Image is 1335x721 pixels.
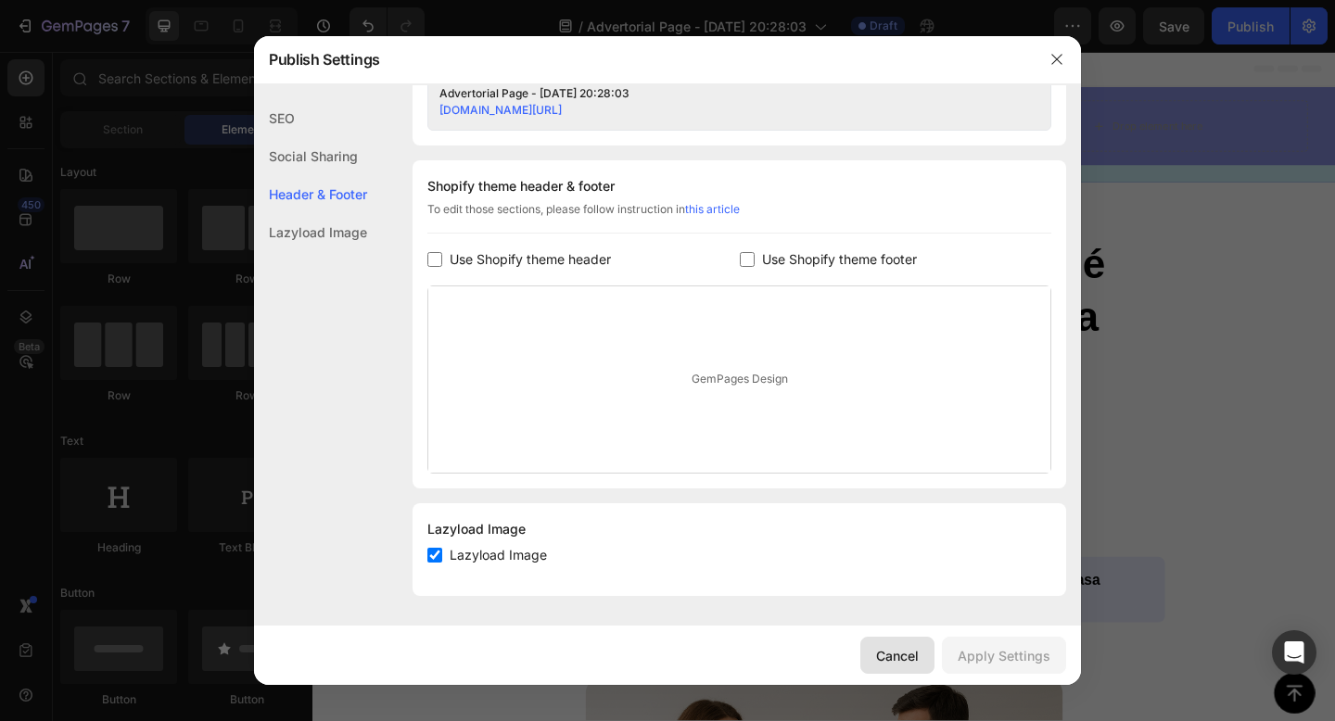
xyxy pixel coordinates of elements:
div: GemPages Design [428,286,1050,473]
span: Use Shopify theme footer [762,248,917,271]
button: Cancel [860,637,934,674]
div: Advertorial Page - [DATE] 20:28:03 [439,85,1011,102]
a: this article [685,202,740,216]
div: Drop element here [871,73,969,88]
div: Apply Settings [958,646,1050,665]
div: To edit those sections, please follow instruction in [427,201,1051,234]
i: Ejecutiva Comercial y madre de dos [466,492,684,507]
div: Open Intercom Messenger [1272,630,1316,675]
a: [DOMAIN_NAME][URL] [439,103,562,117]
span: Lazyload Image [450,544,547,566]
div: SEO [254,99,367,137]
div: Lazyload Image [427,518,1051,540]
p: | [454,488,458,511]
div: Lazyload Image [254,213,367,251]
div: Publish Settings [254,35,1033,83]
button: Apply Settings [942,637,1066,674]
strong: [PERSON_NAME], 38 años [275,492,448,507]
div: Cancel [876,646,919,665]
span: Use Shopify theme header [450,248,611,271]
div: Shopify theme header & footer [427,175,1051,197]
img: gempages_585710647644259011-d27f964a-d247-41f2-803b-a0c867624636.jpg [185,472,241,527]
div: Header & Footer [254,175,367,213]
strong: Mi esposo me preguntó por qué había contratado una empleada doméstica... [187,207,862,372]
p: By [258,488,447,511]
strong: Una madre trabajadora de [PERSON_NAME] descubre el secreto para tener una casa impecable sin sacr... [221,566,857,603]
div: Social Sharing [254,137,367,175]
p: APROVECHA SOLO POR TIEMPO LIMITADO 49% OFF [32,70,725,92]
strong: pero yo solo había comprado una Aspiradora Robot [187,406,691,429]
